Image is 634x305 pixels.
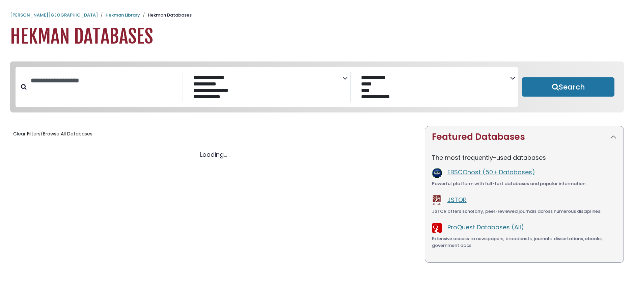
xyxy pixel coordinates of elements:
[447,196,467,204] a: JSTOR
[140,12,192,19] li: Hekman Databases
[447,168,535,176] a: EBSCOhost (50+ Databases)
[10,129,95,139] button: Clear Filters/Browse All Databases
[10,61,624,113] nav: Search filters
[10,12,624,19] nav: breadcrumb
[356,73,510,102] select: Database Vendors Filter
[10,150,417,159] div: Loading...
[425,126,624,148] button: Featured Databases
[432,208,617,215] div: JSTOR offers scholarly, peer-reviewed journals across numerous disciplines.
[432,235,617,249] div: Extensive access to newspapers, broadcasts, journals, dissertations, ebooks, government docs.
[447,223,524,231] a: ProQuest Databases (All)
[522,77,614,97] button: Submit for Search Results
[432,153,617,162] p: The most frequently-used databases
[10,12,98,18] a: [PERSON_NAME][GEOGRAPHIC_DATA]
[189,73,342,102] select: Database Subject Filter
[10,25,624,48] h1: Hekman Databases
[27,75,183,86] input: Search database by title or keyword
[432,180,617,187] div: Powerful platform with full-text databases and popular information.
[106,12,140,18] a: Hekman Library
